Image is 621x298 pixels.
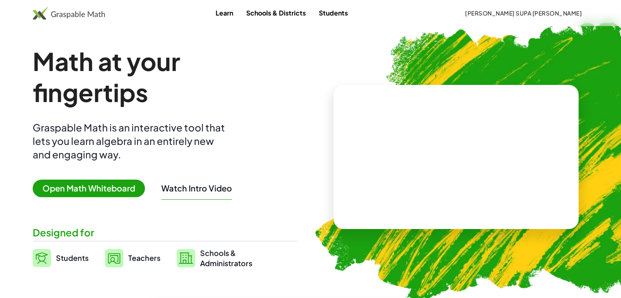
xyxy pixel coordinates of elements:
a: Teachers [105,248,160,268]
a: Learn [209,5,240,20]
span: Open Math Whiteboard [33,180,145,197]
a: Open Math Whiteboard [33,185,151,193]
button: [PERSON_NAME] SUPA [PERSON_NAME] [459,6,588,20]
img: svg%3e [105,249,123,267]
span: Students [56,253,89,262]
div: Graspable Math is an interactive tool that lets you learn algebra in an entirely new and engaging... [33,121,229,161]
h1: Math at your fingertips [33,46,292,108]
a: Schools &Administrators [177,248,252,268]
span: Schools & Administrators [200,248,252,268]
a: Students [312,5,354,20]
a: Schools & Districts [240,5,312,20]
img: svg%3e [177,249,195,267]
img: svg%3e [33,249,51,267]
div: Designed for [33,226,298,239]
button: Watch Intro Video [161,183,232,193]
video: What is this? This is dynamic math notation. Dynamic math notation plays a central role in how Gr... [395,127,517,188]
span: Teachers [128,253,160,262]
a: Students [33,248,89,268]
span: [PERSON_NAME] SUPA [PERSON_NAME] [465,9,582,17]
